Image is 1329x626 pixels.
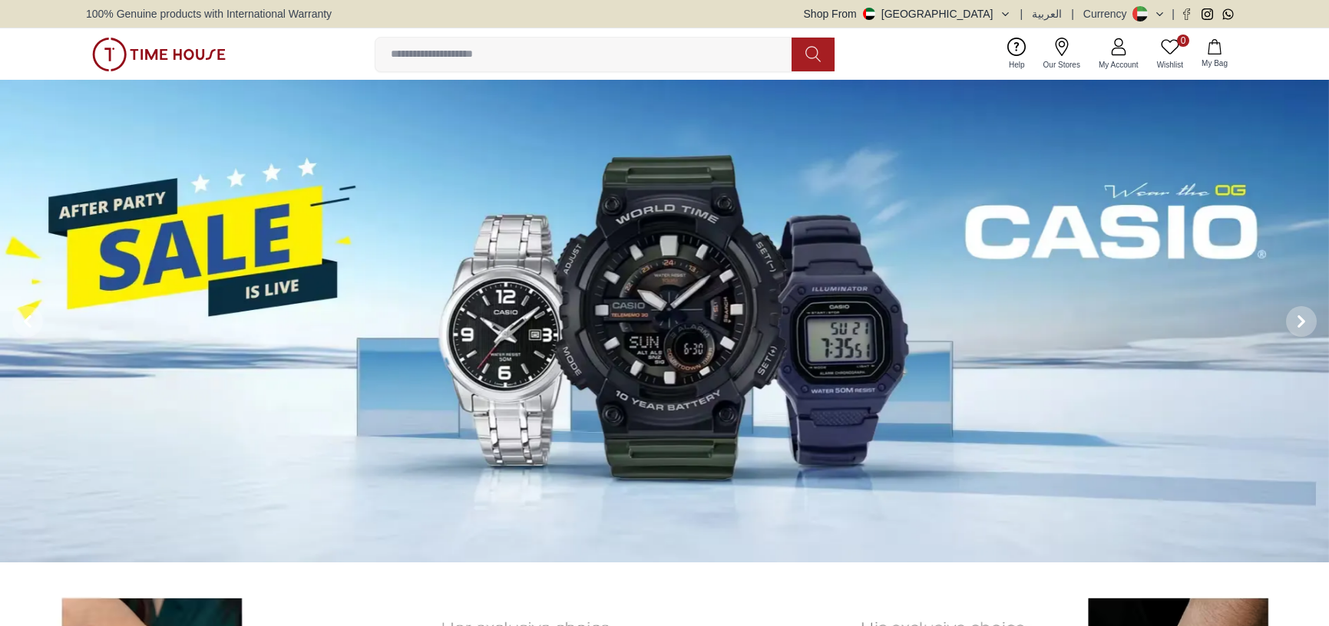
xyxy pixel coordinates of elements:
span: 100% Genuine products with International Warranty [86,6,332,21]
span: Help [1003,59,1031,71]
a: Help [1000,35,1034,74]
button: Shop From[GEOGRAPHIC_DATA] [804,6,1011,21]
span: Wishlist [1151,59,1189,71]
span: Our Stores [1037,59,1086,71]
span: | [1071,6,1074,21]
span: | [1172,6,1175,21]
a: 0Wishlist [1148,35,1192,74]
button: My Bag [1192,36,1237,72]
a: Our Stores [1034,35,1089,74]
img: United Arab Emirates [863,8,875,20]
button: العربية [1032,6,1062,21]
img: ... [92,38,226,71]
span: My Bag [1195,58,1234,69]
span: 0 [1177,35,1189,47]
a: Instagram [1202,8,1213,20]
a: Whatsapp [1222,8,1234,20]
span: My Account [1093,59,1145,71]
a: Facebook [1181,8,1192,20]
span: | [1020,6,1023,21]
div: Currency [1083,6,1133,21]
